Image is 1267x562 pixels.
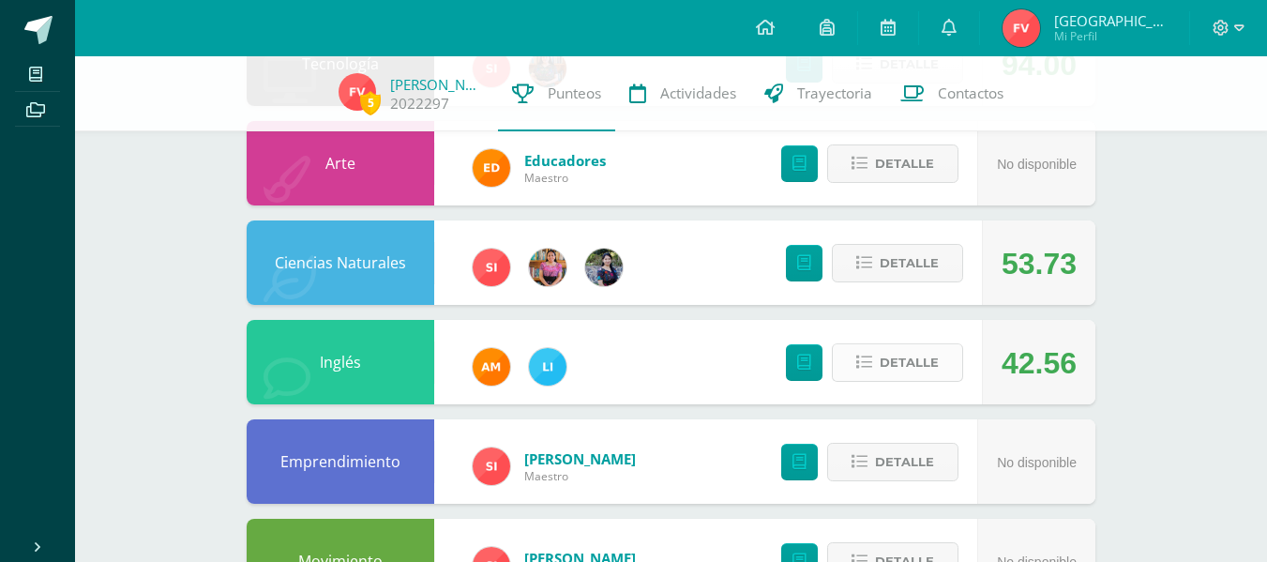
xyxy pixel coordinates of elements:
img: 1e3c7f018e896ee8adc7065031dce62a.png [473,249,510,286]
span: Maestro [524,468,636,484]
span: Mi Perfil [1054,28,1167,44]
button: Detalle [832,244,963,282]
span: Detalle [880,246,939,281]
span: Maestro [524,170,606,186]
img: 1e3c7f018e896ee8adc7065031dce62a.png [473,448,510,485]
div: Arte [247,121,434,205]
a: Trayectoria [750,56,886,131]
div: Emprendimiento [247,419,434,504]
a: 2022297 [390,94,449,114]
a: Actividades [615,56,750,131]
div: 42.56 [1002,321,1077,405]
span: Actividades [660,84,736,103]
span: No disponible [997,157,1077,172]
img: 82db8514da6684604140fa9c57ab291b.png [529,348,566,386]
span: No disponible [997,455,1077,470]
img: 6495a5ec7aeeed389f61bcc63171547b.png [1003,9,1040,47]
a: Contactos [886,56,1018,131]
span: Punteos [548,84,601,103]
button: Detalle [827,443,958,481]
img: 6495a5ec7aeeed389f61bcc63171547b.png [339,73,376,111]
span: Detalle [880,345,939,380]
div: Ciencias Naturales [247,220,434,305]
span: Trayectoria [797,84,872,103]
button: Detalle [827,144,958,183]
a: [PERSON_NAME] [390,75,484,94]
span: Contactos [938,84,1003,103]
a: [PERSON_NAME] [524,449,636,468]
span: [GEOGRAPHIC_DATA] [1054,11,1167,30]
div: 53.73 [1002,221,1077,306]
a: Educadores [524,151,606,170]
span: Detalle [875,146,934,181]
img: ed927125212876238b0630303cb5fd71.png [473,149,510,187]
img: b2b209b5ecd374f6d147d0bc2cef63fa.png [585,249,623,286]
img: 27d1f5085982c2e99c83fb29c656b88a.png [473,348,510,386]
span: 5 [360,91,381,114]
div: Inglés [247,320,434,404]
a: Punteos [498,56,615,131]
button: Detalle [832,343,963,382]
img: e8319d1de0642b858999b202df7e829e.png [529,249,566,286]
span: Detalle [875,445,934,479]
